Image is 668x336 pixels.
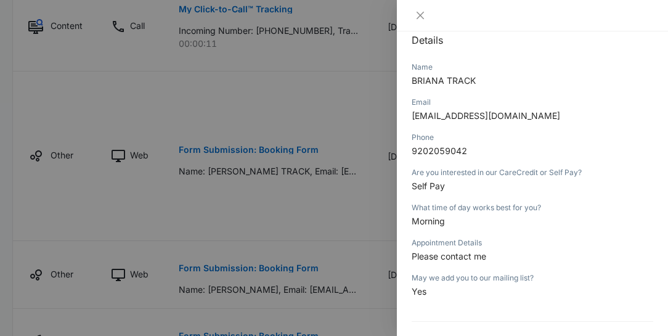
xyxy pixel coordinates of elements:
div: What time of day works best for you? [412,202,653,213]
span: Morning [412,216,445,226]
span: 9202059042 [412,145,467,156]
div: May we add you to our mailing list? [412,272,653,284]
div: Are you interested in our CareCredit or Self Pay? [412,167,653,178]
h2: Details [412,33,653,47]
div: Email [412,97,653,108]
span: Self Pay [412,181,445,191]
div: Appointment Details [412,237,653,248]
button: Close [412,10,429,21]
span: Yes [412,286,426,297]
span: [EMAIL_ADDRESS][DOMAIN_NAME] [412,110,560,121]
span: BRIANA TRACK [412,75,476,86]
div: Phone [412,132,653,143]
span: Please contact me [412,251,486,261]
div: Name [412,62,653,73]
span: close [415,10,425,20]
